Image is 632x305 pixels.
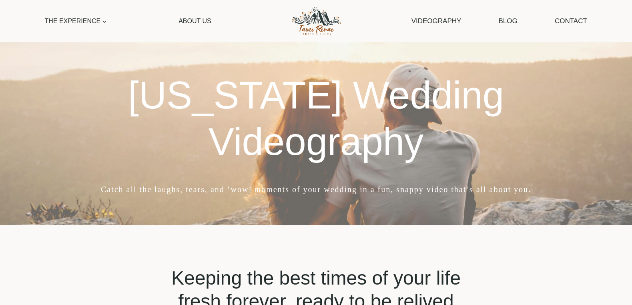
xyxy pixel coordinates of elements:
a: Videography [407,11,465,31]
a: The Experience [41,12,111,30]
a: About Us [175,12,215,30]
img: Tami Renae Photo & Films Logo [283,4,349,38]
h4: Catch all the laughs, tears, and ‘wow’ moments of your wedding in a fun, snappy video that’s all ... [19,184,613,195]
a: Blog [494,11,522,31]
h1: [US_STATE] Wedding Videography [19,72,613,164]
nav: Primary [41,12,215,30]
a: Contact [551,11,591,31]
span: The Experience [45,16,107,26]
nav: Secondary [407,11,592,31]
